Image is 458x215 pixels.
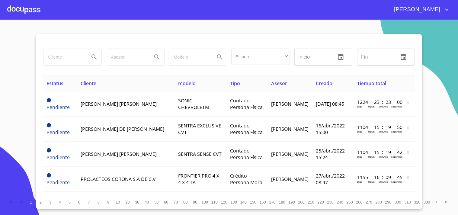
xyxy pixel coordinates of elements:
[289,200,295,204] span: 190
[405,200,411,204] span: 310
[424,200,430,204] span: 330
[178,97,209,111] span: SONIC CHEVROLETM
[391,155,402,158] p: Segundos
[318,200,324,204] span: 220
[106,49,147,65] input: search
[379,155,388,158] p: Minutos
[337,200,343,204] span: 240
[135,200,139,204] span: 30
[306,197,316,207] button: 210
[297,197,306,207] button: 200
[26,197,36,207] button: 1
[47,129,70,136] span: Pendiente
[357,155,362,158] p: Dias
[133,197,142,207] button: 30
[123,197,133,207] button: 20
[368,155,375,158] p: Horas
[125,200,130,204] span: 20
[145,200,149,204] span: 40
[357,180,362,183] p: Dias
[178,80,196,87] span: modelo
[230,147,263,161] span: Contado Persona Física
[357,105,362,108] p: Dias
[231,200,237,204] span: 130
[248,197,258,207] button: 150
[230,97,263,111] span: Contado Persona Física
[221,200,227,204] span: 120
[200,197,210,207] button: 100
[36,197,46,207] button: 2
[47,148,51,152] span: Pendiente
[94,197,104,207] button: 8
[211,200,218,204] span: 110
[390,5,444,14] span: [PERSON_NAME]
[81,101,157,107] span: [PERSON_NAME] [PERSON_NAME]
[390,5,451,14] button: account of current user
[357,80,386,87] span: Tiempo total
[47,80,64,87] span: Estatus
[240,200,247,204] span: 140
[183,200,187,204] span: 80
[154,200,159,204] span: 50
[40,200,42,204] span: 2
[81,151,157,157] span: [PERSON_NAME] [PERSON_NAME]
[178,122,221,136] span: SENTRA EXCLUSIVE CVT
[385,200,392,204] span: 290
[98,200,100,204] span: 8
[316,101,344,107] span: [DATE] 08:45
[357,99,398,105] p: 1224 : 23 : 23 : 00
[413,197,422,207] button: 320
[393,197,403,207] button: 300
[229,197,239,207] button: 130
[202,200,208,204] span: 100
[47,179,70,186] span: Pendiente
[298,200,305,204] span: 200
[379,105,388,108] p: Minutos
[250,200,256,204] span: 150
[384,197,393,207] button: 290
[47,173,51,178] span: Pendiente
[271,126,309,132] span: [PERSON_NAME]
[104,197,113,207] button: 9
[356,200,363,204] span: 260
[287,197,297,207] button: 190
[178,172,219,186] span: FRONTIER PRO 4 X 4 X 4 TA
[277,197,287,207] button: 180
[271,80,287,87] span: Asesor
[357,130,362,133] p: Dias
[88,200,90,204] span: 7
[107,200,109,204] span: 9
[374,197,384,207] button: 280
[162,197,171,207] button: 60
[47,154,70,161] span: Pendiente
[169,49,210,65] input: search
[239,197,248,207] button: 140
[142,197,152,207] button: 40
[422,197,432,207] button: 330
[87,50,101,64] button: Search
[268,197,277,207] button: 170
[230,80,240,87] span: Tipo
[81,80,96,87] span: Cliente
[316,80,332,87] span: Creado
[258,197,268,207] button: 160
[366,200,372,204] span: 270
[326,197,335,207] button: 230
[391,180,402,183] p: Segundos
[69,200,71,204] span: 5
[357,124,398,130] p: 1104 : 15 : 19 : 50
[219,197,229,207] button: 120
[379,180,388,183] p: Minutos
[316,147,345,161] span: 25/abr./2022 15:24
[181,197,191,207] button: 80
[403,197,413,207] button: 310
[47,123,51,127] span: Pendiente
[279,200,285,204] span: 180
[260,200,266,204] span: 160
[65,197,75,207] button: 5
[368,130,375,133] p: Horas
[271,151,309,157] span: [PERSON_NAME]
[152,197,162,207] button: 50
[171,197,181,207] button: 70
[55,197,65,207] button: 4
